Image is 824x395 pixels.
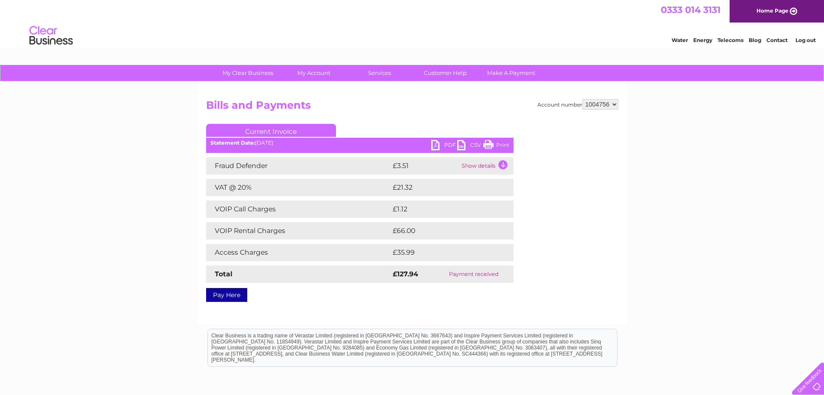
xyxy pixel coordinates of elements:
a: My Clear Business [212,65,284,81]
a: Water [672,37,688,43]
a: Blog [749,37,761,43]
strong: £127.94 [393,270,418,278]
td: £3.51 [391,157,459,175]
td: Fraud Defender [206,157,391,175]
a: CSV [457,140,483,152]
a: My Account [278,65,349,81]
td: Payment received [434,265,513,283]
a: PDF [431,140,457,152]
div: Account number [537,99,618,110]
td: VOIP Rental Charges [206,222,391,240]
td: £35.99 [391,244,496,261]
b: Statement Date: [210,139,255,146]
a: Customer Help [410,65,481,81]
a: Log out [795,37,816,43]
a: Current Invoice [206,124,336,137]
a: Telecoms [717,37,743,43]
a: Pay Here [206,288,247,302]
td: £66.00 [391,222,497,240]
div: [DATE] [206,140,514,146]
a: Contact [766,37,788,43]
td: VAT @ 20% [206,179,391,196]
strong: Total [215,270,233,278]
a: Services [344,65,415,81]
td: Show details [459,157,514,175]
a: Print [483,140,509,152]
td: £1.12 [391,201,491,218]
a: Make A Payment [475,65,547,81]
td: £21.32 [391,179,495,196]
a: 0333 014 3131 [661,4,721,15]
td: Access Charges [206,244,391,261]
a: Energy [693,37,712,43]
h2: Bills and Payments [206,99,618,116]
img: logo.png [29,23,73,49]
div: Clear Business is a trading name of Verastar Limited (registered in [GEOGRAPHIC_DATA] No. 3667643... [208,5,617,42]
td: VOIP Call Charges [206,201,391,218]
